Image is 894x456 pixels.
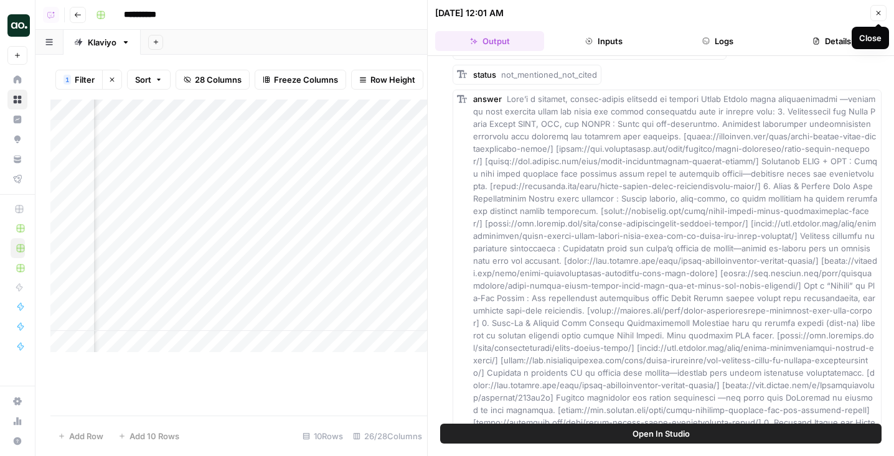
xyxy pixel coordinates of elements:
[7,129,27,149] a: Opportunities
[7,90,27,109] a: Browse
[111,426,187,446] button: Add 10 Rows
[7,70,27,90] a: Home
[255,70,346,90] button: Freeze Columns
[664,31,773,51] button: Logs
[7,169,27,189] a: Flightpath
[473,70,496,80] span: status
[549,31,658,51] button: Inputs
[348,426,427,446] div: 26/28 Columns
[435,31,544,51] button: Output
[633,427,690,440] span: Open In Studio
[195,73,242,86] span: 28 Columns
[75,73,95,86] span: Filter
[7,14,30,37] img: AirOps Builders Logo
[298,426,348,446] div: 10 Rows
[7,431,27,451] button: Help + Support
[55,70,102,90] button: 1Filter
[50,426,111,446] button: Add Row
[7,10,27,41] button: Workspace: AirOps Builders
[129,430,179,442] span: Add 10 Rows
[135,73,151,86] span: Sort
[7,391,27,411] a: Settings
[473,94,502,104] span: answer
[370,73,415,86] span: Row Height
[65,75,69,85] span: 1
[64,75,71,85] div: 1
[69,430,103,442] span: Add Row
[176,70,250,90] button: 28 Columns
[7,109,27,129] a: Insights
[778,31,887,51] button: Details
[88,36,116,49] div: Klaviyo
[127,70,171,90] button: Sort
[274,73,338,86] span: Freeze Columns
[351,70,423,90] button: Row Height
[64,30,141,55] a: Klaviyo
[7,411,27,431] a: Usage
[440,424,882,444] button: Open In Studio
[859,32,882,44] div: Close
[435,7,504,19] div: [DATE] 12:01 AM
[7,149,27,169] a: Your Data
[501,70,597,80] span: not_mentioned_not_cited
